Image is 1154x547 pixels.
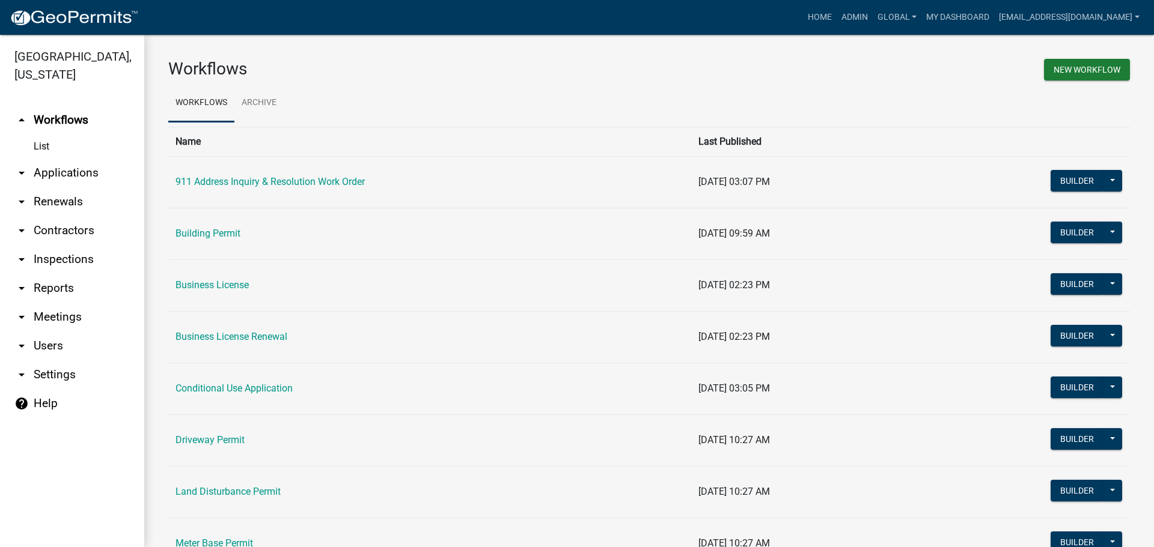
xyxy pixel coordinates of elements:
i: arrow_drop_down [14,195,29,209]
span: [DATE] 10:27 AM [698,434,770,446]
button: Builder [1051,428,1104,450]
button: New Workflow [1044,59,1130,80]
a: Workflows [168,84,234,122]
th: Last Published [691,127,909,156]
a: Driveway Permit [176,434,245,446]
span: [DATE] 09:59 AM [698,228,770,239]
span: [DATE] 03:07 PM [698,176,770,187]
button: Builder [1051,222,1104,243]
a: Business License [176,279,249,291]
a: [EMAIL_ADDRESS][DOMAIN_NAME] [994,6,1144,29]
i: arrow_drop_down [14,281,29,295]
h3: Workflows [168,59,640,79]
i: arrow_drop_down [14,367,29,382]
a: Archive [234,84,284,122]
span: [DATE] 02:23 PM [698,331,770,342]
i: arrow_drop_down [14,166,29,180]
a: Building Permit [176,228,240,239]
button: Builder [1051,170,1104,192]
a: Land Disturbance Permit [176,486,281,497]
th: Name [168,127,691,156]
a: Business License Renewal [176,331,287,342]
a: My Dashboard [921,6,994,29]
a: 911 Address Inquiry & Resolution Work Order [176,176,365,187]
button: Builder [1051,480,1104,501]
i: arrow_drop_down [14,339,29,353]
i: arrow_drop_up [14,113,29,127]
span: [DATE] 02:23 PM [698,279,770,291]
button: Builder [1051,273,1104,295]
a: Home [803,6,837,29]
button: Builder [1051,376,1104,398]
i: arrow_drop_down [14,310,29,324]
button: Builder [1051,325,1104,346]
i: arrow_drop_down [14,223,29,238]
i: arrow_drop_down [14,252,29,267]
span: [DATE] 10:27 AM [698,486,770,497]
span: [DATE] 03:05 PM [698,382,770,394]
a: Global [873,6,922,29]
a: Conditional Use Application [176,382,293,394]
a: Admin [837,6,873,29]
i: help [14,396,29,411]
